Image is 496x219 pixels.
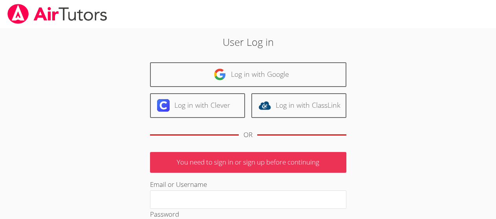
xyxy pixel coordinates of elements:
[157,99,170,112] img: clever-logo-6eab21bc6e7a338710f1a6ff85c0baf02591cd810cc4098c63d3a4b26e2feb20.svg
[243,129,253,141] div: OR
[150,62,346,87] a: Log in with Google
[150,180,207,189] label: Email or Username
[7,4,108,24] img: airtutors_banner-c4298cdbf04f3fff15de1276eac7730deb9818008684d7c2e4769d2f7ddbe033.png
[150,93,245,118] a: Log in with Clever
[114,34,382,49] h2: User Log in
[251,93,346,118] a: Log in with ClassLink
[214,68,226,81] img: google-logo-50288ca7cdecda66e5e0955fdab243c47b7ad437acaf1139b6f446037453330a.svg
[150,210,179,219] label: Password
[150,152,346,173] p: You need to sign in or sign up before continuing
[258,99,271,112] img: classlink-logo-d6bb404cc1216ec64c9a2012d9dc4662098be43eaf13dc465df04b49fa7ab582.svg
